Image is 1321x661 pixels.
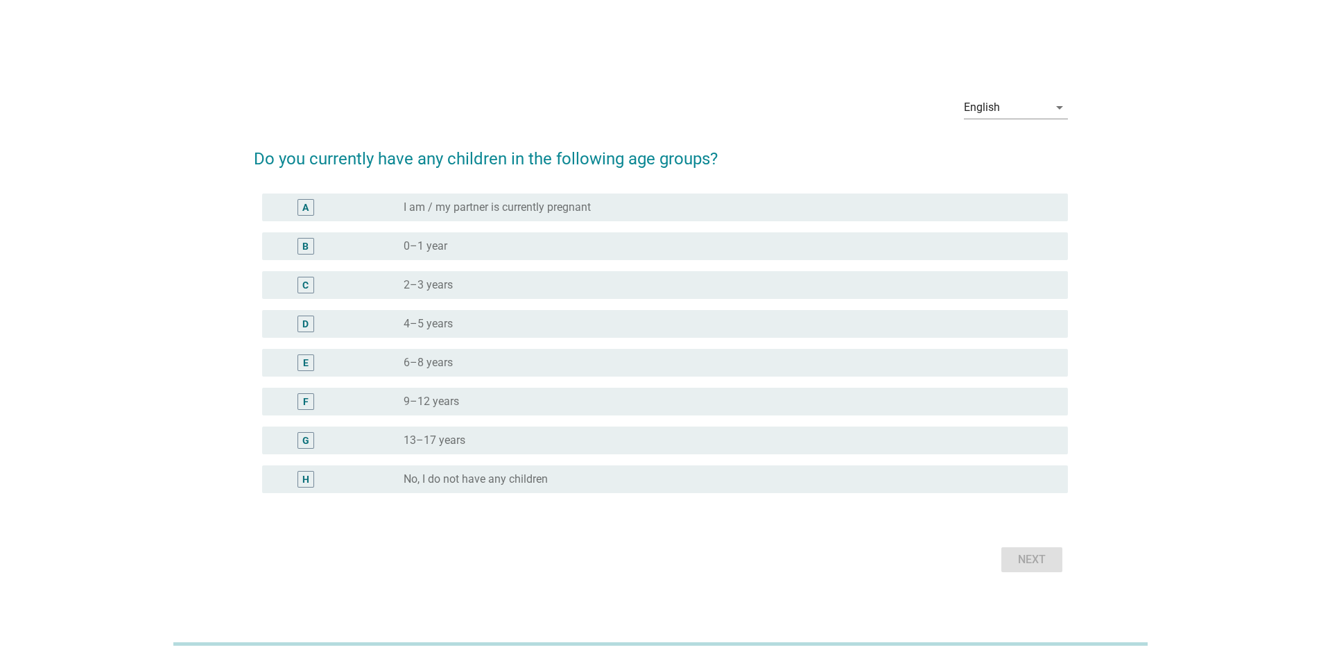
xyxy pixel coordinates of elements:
[404,433,465,447] label: 13–17 years
[404,356,453,370] label: 6–8 years
[303,355,309,370] div: E
[404,200,591,214] label: I am / my partner is currently pregnant
[404,239,447,253] label: 0–1 year
[404,395,459,409] label: 9–12 years
[1051,99,1068,116] i: arrow_drop_down
[302,316,309,331] div: D
[964,101,1000,114] div: English
[404,472,548,486] label: No, I do not have any children
[404,278,453,292] label: 2–3 years
[254,132,1068,171] h2: Do you currently have any children in the following age groups?
[302,433,309,447] div: G
[303,394,309,409] div: F
[302,239,309,253] div: B
[302,200,309,214] div: A
[404,317,453,331] label: 4–5 years
[302,472,309,486] div: H
[302,277,309,292] div: C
